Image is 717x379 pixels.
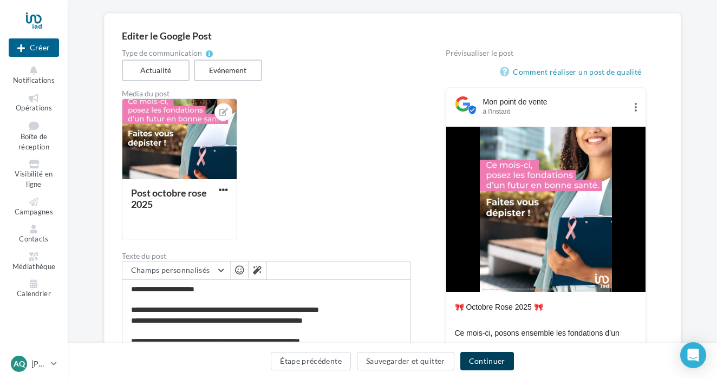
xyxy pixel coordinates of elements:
[9,277,59,300] a: Calendrier
[9,250,59,273] a: Médiathèque
[9,158,59,191] a: Visibilité en ligne
[271,352,351,370] button: Étape précédente
[14,358,25,369] span: AQ
[500,66,646,79] a: Comment réaliser un post de qualité
[122,90,411,97] div: Media du post
[131,187,207,210] div: Post octobre rose 2025
[9,195,59,219] a: Campagnes
[357,352,454,370] button: Sauvegarder et quitter
[17,289,51,298] span: Calendrier
[9,354,59,374] a: AQ [PERSON_NAME]
[680,342,706,368] div: Open Intercom Messenger
[122,60,190,81] label: Actualité
[483,96,626,107] div: Mon point de vente
[122,342,411,354] label: 358/1500
[19,234,49,243] span: Contacts
[446,49,646,57] div: Prévisualiser le post
[9,64,59,87] button: Notifications
[480,127,612,292] img: Post octobre rose 2025
[9,38,59,57] button: Créer
[9,119,59,153] a: Boîte de réception
[18,133,49,152] span: Boîte de réception
[460,352,514,370] button: Continuer
[122,31,663,41] div: Editer le Google Post
[9,38,59,57] div: Nouvelle campagne
[122,252,411,260] label: Texte du post
[12,262,56,271] span: Médiathèque
[483,107,626,116] div: à l'instant
[122,49,202,57] span: Type de communication
[131,265,210,275] span: Champs personnalisés
[9,223,59,246] a: Contacts
[16,103,52,112] span: Opérations
[31,358,47,369] p: [PERSON_NAME]
[9,92,59,115] a: Opérations
[13,76,55,84] span: Notifications
[194,60,262,81] label: Evénement
[15,207,53,216] span: Campagnes
[15,170,53,189] span: Visibilité en ligne
[122,262,230,280] button: Champs personnalisés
